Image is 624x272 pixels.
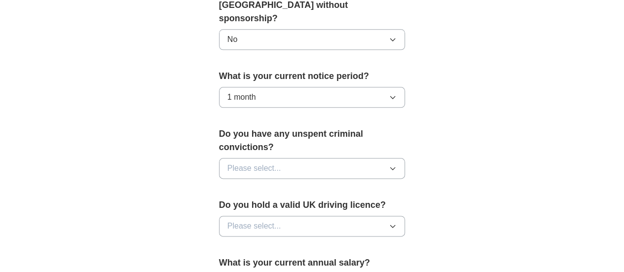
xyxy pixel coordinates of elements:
button: 1 month [219,87,405,108]
span: 1 month [227,91,256,103]
button: Please select... [219,158,405,179]
label: What is your current annual salary? [219,256,405,270]
label: Do you hold a valid UK driving licence? [219,198,405,212]
label: What is your current notice period? [219,70,405,83]
button: No [219,29,405,50]
button: Please select... [219,216,405,236]
span: Please select... [227,220,281,232]
span: No [227,34,237,45]
span: Please select... [227,162,281,174]
label: Do you have any unspent criminal convictions? [219,127,405,154]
